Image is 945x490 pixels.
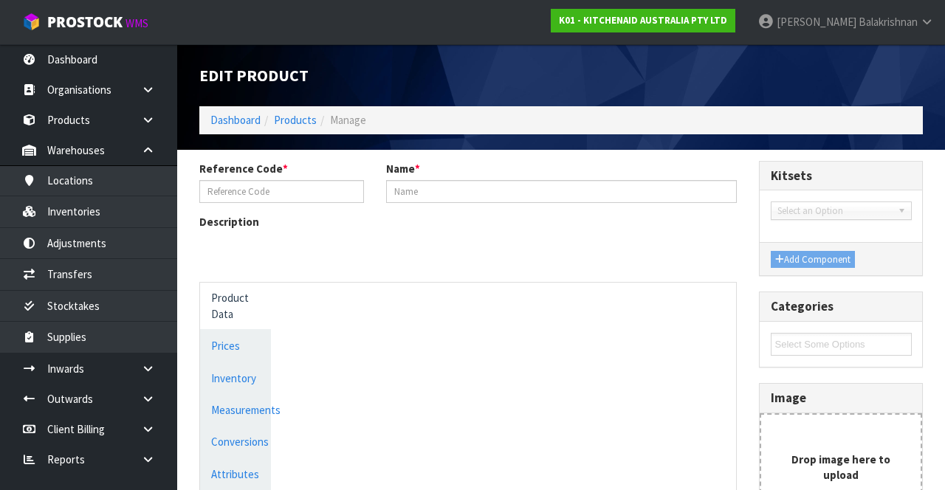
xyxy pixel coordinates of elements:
span: Balakrishnan [859,15,918,29]
strong: Drop image here to upload [791,452,890,482]
img: cube-alt.png [22,13,41,31]
h3: Categories [771,300,912,314]
label: Name [386,161,420,176]
a: Products [274,113,317,127]
a: Conversions [200,427,271,457]
a: Dashboard [210,113,261,127]
input: Name [386,180,737,203]
span: Manage [330,113,366,127]
a: Prices [200,331,271,361]
a: Product Data [200,283,271,329]
a: Inventory [200,363,271,393]
span: Edit Product [199,65,309,86]
a: Attributes [200,459,271,489]
button: Add Component [771,251,855,269]
h3: Kitsets [771,169,912,183]
span: Select an Option [777,202,892,220]
span: ProStock [47,13,123,32]
label: Description [199,214,259,230]
span: [PERSON_NAME] [777,15,856,29]
small: WMS [126,16,148,30]
a: K01 - KITCHENAID AUSTRALIA PTY LTD [551,9,735,32]
input: Reference Code [199,180,364,203]
strong: K01 - KITCHENAID AUSTRALIA PTY LTD [559,14,727,27]
label: Reference Code [199,161,288,176]
h3: Image [771,391,912,405]
a: Measurements [200,395,271,425]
